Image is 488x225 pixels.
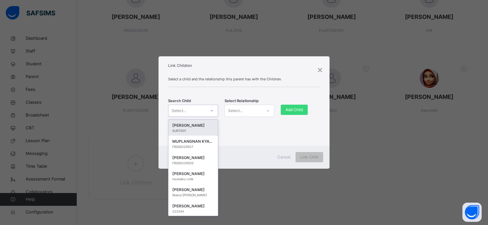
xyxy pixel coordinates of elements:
div: [PERSON_NAME] [172,171,214,177]
div: FBSS0220020 [172,161,214,165]
button: Open asap [462,203,482,222]
span: Select Relationship [225,98,259,104]
div: × [317,63,323,76]
div: [PERSON_NAME] [172,187,214,193]
div: SUBT/001 [172,129,214,133]
div: [PERSON_NAME] [172,122,214,129]
span: Search Child [168,98,191,104]
div: MUPLANGNAN KYAT [PERSON_NAME] [172,138,214,145]
div: 223344 [172,209,214,214]
div: [PERSON_NAME] [172,203,214,209]
span: Add Child [286,107,303,113]
div: musbahu.rufai [172,177,214,181]
div: FBSS0220027 [172,145,214,149]
div: [PERSON_NAME] [172,155,214,161]
h1: Link Children [168,63,320,68]
div: Select... [228,105,243,117]
span: Cancel [278,154,290,160]
div: ifeanyi.[PERSON_NAME] [172,193,214,197]
div: Select... [172,105,186,117]
span: Link Child [300,154,318,160]
span: Select a child and the relationship this parent has with the Children. [168,76,320,82]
